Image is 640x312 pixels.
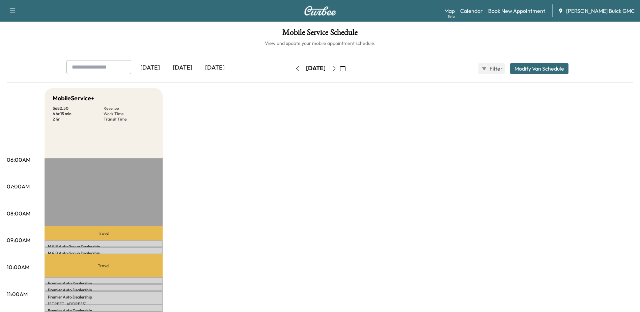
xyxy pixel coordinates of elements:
[104,111,155,116] p: Work Time
[53,106,104,111] p: $ 682.50
[7,156,30,164] p: 06:00AM
[199,60,231,76] div: [DATE]
[306,64,326,73] div: [DATE]
[45,226,163,240] p: Travel
[53,111,104,116] p: 4 hr 15 min
[490,64,502,73] span: Filter
[478,63,505,74] button: Filter
[53,94,94,103] h5: MobileService+
[48,287,159,293] p: Premier Auto Dealership
[48,251,159,256] p: M & B Auto Group Dealership
[7,182,30,190] p: 07:00AM
[7,209,30,217] p: 08:00AM
[460,7,483,15] a: Calendar
[444,7,455,15] a: MapBeta
[104,116,155,122] p: Transit Time
[304,6,336,16] img: Curbee Logo
[134,60,166,76] div: [DATE]
[48,244,159,249] p: M & B Auto Group Dealership
[7,290,28,298] p: 11:00AM
[7,263,29,271] p: 10:00AM
[48,294,159,300] p: Premier Auto Dealership
[45,254,163,278] p: Travel
[7,236,30,244] p: 09:00AM
[566,7,635,15] span: [PERSON_NAME] Buick GMC
[510,63,568,74] button: Modify Van Schedule
[104,106,155,111] p: Revenue
[53,116,104,122] p: 2 hr
[166,60,199,76] div: [DATE]
[48,281,159,286] p: Premier Auto Dealership
[7,40,633,47] h6: View and update your mobile appointment schedule.
[448,14,455,19] div: Beta
[488,7,545,15] a: Book New Appointment
[7,28,633,40] h1: Mobile Service Schedule
[48,301,159,307] p: [STREET_ADDRESS]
